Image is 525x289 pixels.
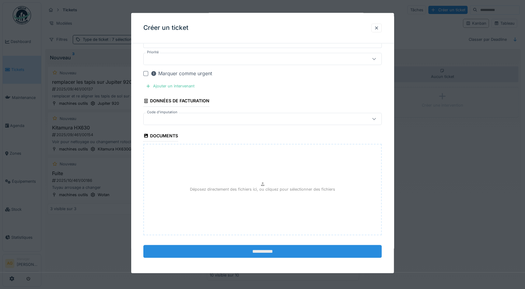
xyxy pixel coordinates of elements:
label: Priorité [146,50,160,55]
div: Données de facturation [143,97,209,107]
label: Code d'imputation [146,110,179,115]
div: Marquer comme urgent [151,70,212,77]
div: Documents [143,131,178,142]
p: Déposez directement des fichiers ici, ou cliquez pour sélectionner des fichiers [190,186,335,192]
div: Ajouter un intervenant [143,82,197,90]
h3: Créer un ticket [143,24,188,32]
